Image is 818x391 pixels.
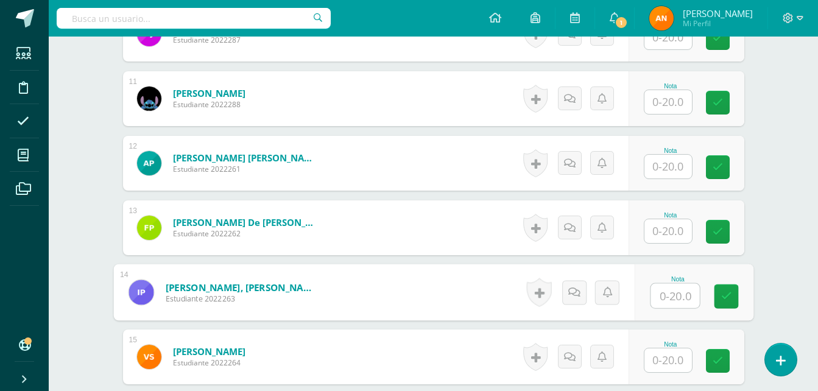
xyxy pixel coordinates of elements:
a: [PERSON_NAME], [PERSON_NAME] [165,281,316,294]
input: 0-20.0 [644,26,692,49]
div: Nota [644,212,697,219]
div: Nota [650,276,705,283]
div: Nota [644,341,697,348]
img: 16dbf630ebc2ed5c490ee54726b3959b.png [137,151,161,175]
input: 0-20.0 [644,219,692,243]
span: Estudiante 2022262 [173,228,319,239]
input: 0-20.0 [644,90,692,114]
img: 565eb8fe141c821303dd76317c364fa8.png [137,86,161,111]
span: 1 [615,16,628,29]
input: 0-20.0 [644,348,692,372]
a: [PERSON_NAME] [173,345,245,358]
a: [PERSON_NAME] [173,87,245,99]
input: 0-20.0 [651,284,699,308]
span: Estudiante 2022264 [173,358,245,368]
span: Estudiante 2022261 [173,164,319,174]
span: Mi Perfil [683,18,753,29]
a: [PERSON_NAME] [PERSON_NAME] [173,152,319,164]
img: 6f29f05c291f05cf2e2c2bac5342e4cc.png [137,216,161,240]
span: Estudiante 2022288 [173,99,245,110]
img: 3a38ccc57df8c3e4ccb5f83e14a3f63e.png [649,6,674,30]
input: Busca un usuario... [57,8,331,29]
span: Estudiante 2022287 [173,35,319,45]
div: Nota [644,83,697,90]
span: Estudiante 2022263 [165,294,316,305]
img: 2cf94fa57ebd1aa74ea324be0f8bd2ee.png [137,345,161,369]
img: a643ab4d341f77dd2b5c74a1f74d7e9c.png [129,280,153,305]
input: 0-20.0 [644,155,692,178]
span: [PERSON_NAME] [683,7,753,19]
a: [PERSON_NAME] de [PERSON_NAME] [173,216,319,228]
div: Nota [644,147,697,154]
